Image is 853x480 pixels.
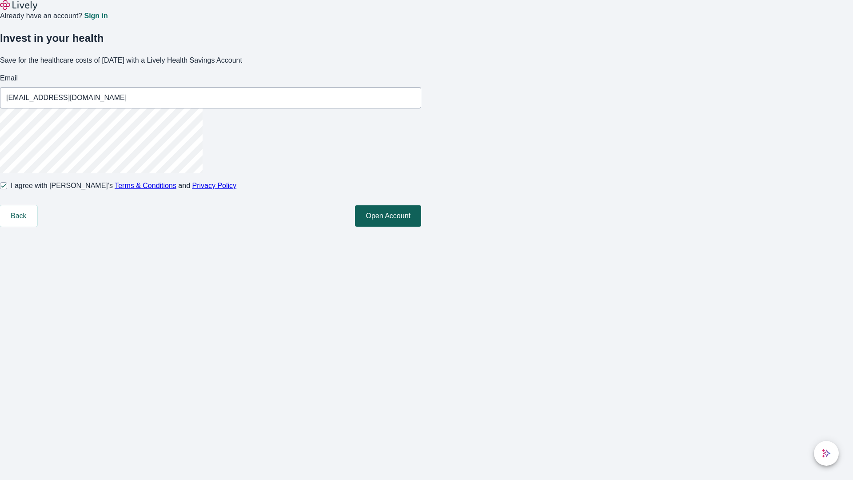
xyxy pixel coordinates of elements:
button: chat [814,441,839,466]
a: Sign in [84,12,108,20]
svg: Lively AI Assistant [822,449,831,458]
button: Open Account [355,205,421,227]
a: Terms & Conditions [115,182,176,189]
span: I agree with [PERSON_NAME]’s and [11,180,236,191]
a: Privacy Policy [192,182,237,189]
